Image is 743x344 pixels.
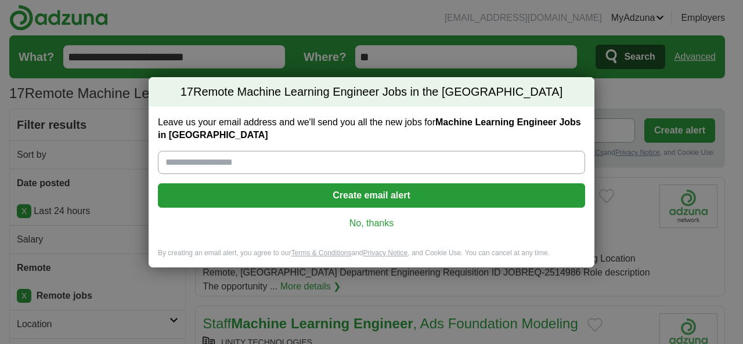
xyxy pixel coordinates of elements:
[158,117,581,140] strong: Machine Learning Engineer Jobs in [GEOGRAPHIC_DATA]
[291,249,351,257] a: Terms & Conditions
[167,217,576,230] a: No, thanks
[158,183,585,208] button: Create email alert
[158,116,585,142] label: Leave us your email address and we'll send you all the new jobs for
[149,77,594,107] h2: Remote Machine Learning Engineer Jobs in the [GEOGRAPHIC_DATA]
[363,249,408,257] a: Privacy Notice
[149,248,594,267] div: By creating an email alert, you agree to our and , and Cookie Use. You can cancel at any time.
[181,84,193,100] span: 17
